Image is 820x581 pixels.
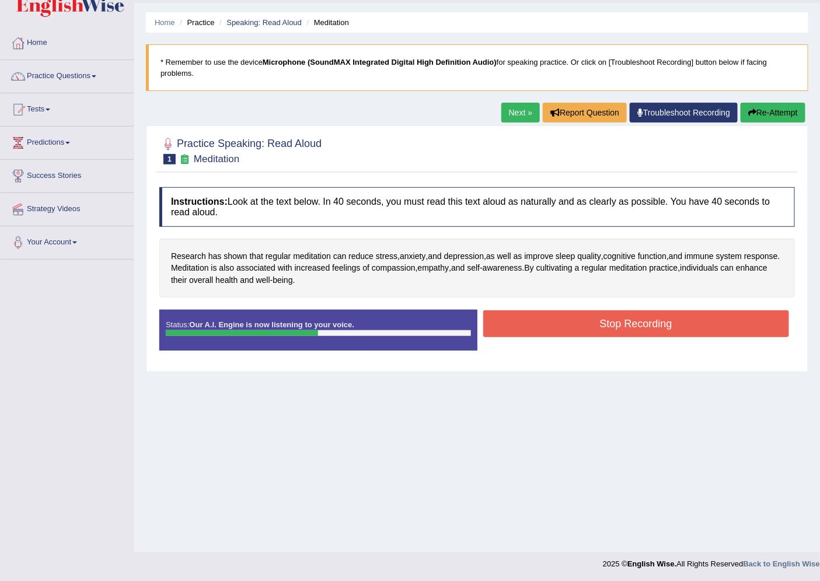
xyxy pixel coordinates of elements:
span: Click to see word definition [362,262,369,274]
span: Click to see word definition [208,250,222,262]
small: Exam occurring question [179,154,191,165]
span: Click to see word definition [219,262,235,274]
span: Click to see word definition [211,262,217,274]
h4: Look at the text below. In 40 seconds, you must read this text aloud as naturally and as clearly ... [159,187,795,226]
span: Click to see word definition [428,250,442,262]
span: Click to see word definition [575,262,580,274]
span: Click to see word definition [444,250,484,262]
span: Click to see word definition [332,262,360,274]
span: Click to see word definition [189,274,213,286]
span: Click to see word definition [685,250,714,262]
span: Click to see word definition [650,262,678,274]
span: Click to see word definition [240,274,253,286]
span: Click to see word definition [372,262,416,274]
span: Click to see word definition [638,250,667,262]
span: Click to see word definition [171,250,206,262]
a: Next » [501,103,540,123]
a: Back to English Wise [744,559,820,568]
span: Click to see word definition [681,262,718,274]
span: Click to see word definition [278,262,292,274]
span: Click to see word definition [556,250,575,262]
div: , , , , , . , , - . , - . [159,239,795,298]
strong: English Wise. [627,559,676,568]
span: Click to see word definition [295,262,330,274]
span: Click to see word definition [266,250,291,262]
span: Click to see word definition [400,250,425,262]
a: Your Account [1,226,134,256]
span: Click to see word definition [525,250,554,262]
span: 1 [163,154,176,164]
span: Click to see word definition [236,262,275,274]
span: Click to see word definition [293,250,331,262]
button: Re-Attempt [741,103,805,123]
strong: Our A.I. Engine is now listening to your voice. [189,320,354,329]
span: Click to see word definition [582,262,608,274]
div: 2025 © All Rights Reserved [603,552,820,569]
b: Microphone (SoundMAX Integrated Digital High Definition Audio) [263,58,497,66]
span: Click to see word definition [224,250,247,262]
a: Practice Questions [1,60,134,89]
a: Speaking: Read Aloud [226,18,302,27]
span: Click to see word definition [497,250,511,262]
span: Click to see word definition [486,250,495,262]
span: Click to see word definition [609,262,647,274]
a: Home [1,27,134,56]
b: Instructions: [171,197,228,206]
button: Report Question [543,103,627,123]
span: Click to see word definition [721,262,734,274]
li: Practice [177,17,214,28]
span: Click to see word definition [348,250,374,262]
span: Click to see word definition [514,250,522,262]
span: Click to see word definition [171,274,187,286]
span: Click to see word definition [525,262,534,274]
div: Status: [159,310,477,351]
small: Meditation [194,153,239,164]
span: Click to see word definition [376,250,397,262]
span: Click to see word definition [603,250,636,262]
blockquote: * Remember to use the device for speaking practice. Or click on [Troubleshoot Recording] button b... [146,44,808,91]
a: Strategy Videos [1,193,134,222]
a: Predictions [1,127,134,156]
span: Click to see word definition [250,250,263,262]
a: Home [155,18,175,27]
span: Click to see word definition [578,250,601,262]
span: Click to see word definition [669,250,682,262]
li: Meditation [304,17,349,28]
span: Click to see word definition [418,262,449,274]
span: Click to see word definition [467,262,480,274]
a: Success Stories [1,160,134,189]
a: Troubleshoot Recording [630,103,738,123]
h2: Practice Speaking: Read Aloud [159,135,322,164]
span: Click to see word definition [451,262,465,274]
span: Click to see word definition [716,250,742,262]
span: Click to see word definition [744,250,778,262]
span: Click to see word definition [171,262,209,274]
span: Click to see word definition [736,262,767,274]
span: Click to see word definition [256,274,270,286]
span: Click to see word definition [483,262,522,274]
span: Click to see word definition [333,250,347,262]
span: Click to see word definition [536,262,573,274]
span: Click to see word definition [273,274,292,286]
a: Tests [1,93,134,123]
span: Click to see word definition [215,274,238,286]
button: Stop Recording [483,310,790,337]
